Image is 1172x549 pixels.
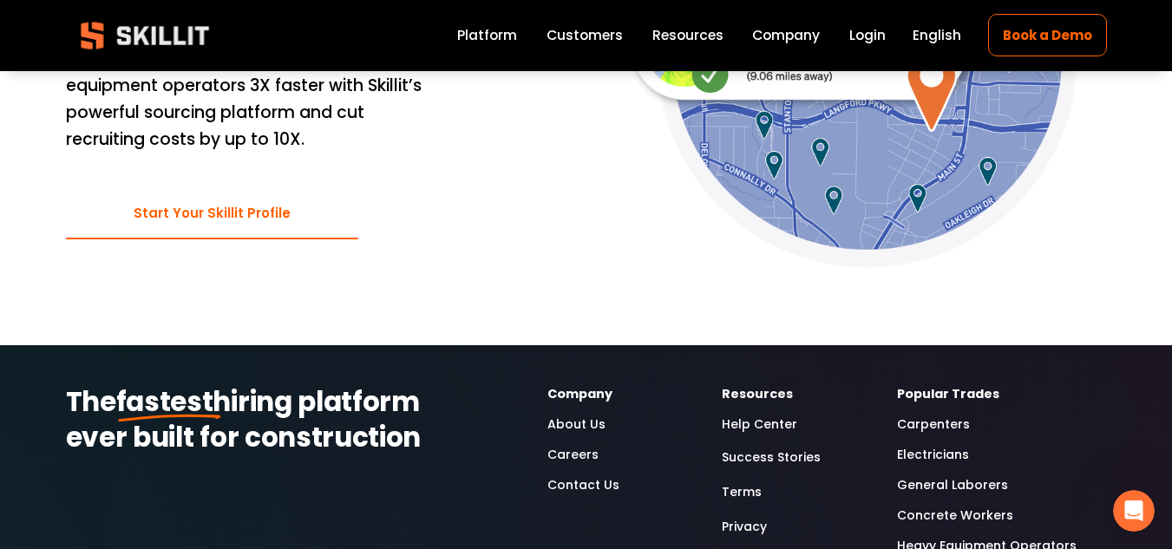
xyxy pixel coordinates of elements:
[547,445,599,465] a: Careers
[547,415,606,435] a: About Us
[66,189,359,240] a: Start Your Skillit Profile
[897,385,999,402] strong: Popular Trades
[547,24,623,48] a: Customers
[652,24,723,48] a: folder dropdown
[66,47,447,154] p: Effortlessly connect with top heavy equipment operators 3X faster with Skillit’s powerful sourcin...
[752,24,820,48] a: Company
[913,24,961,48] div: language picker
[897,506,1013,526] a: Concrete Workers
[722,515,767,539] a: Privacy
[849,24,886,48] a: Login
[897,445,969,465] a: Electricians
[66,382,116,421] strong: The
[652,25,723,45] span: Resources
[547,385,612,402] strong: Company
[722,446,821,469] a: Success Stories
[116,382,213,421] strong: fastest
[1113,490,1155,532] iframe: Intercom live chat
[722,385,793,402] strong: Resources
[547,475,619,495] a: Contact Us
[897,415,970,435] a: Carpenters
[66,382,426,456] strong: hiring platform ever built for construction
[897,475,1008,495] a: General Laborers
[722,415,797,435] a: Help Center
[722,480,762,504] a: Terms
[913,25,961,45] span: English
[988,14,1106,56] a: Book a Demo
[66,10,224,62] img: Skillit
[457,24,517,48] a: Platform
